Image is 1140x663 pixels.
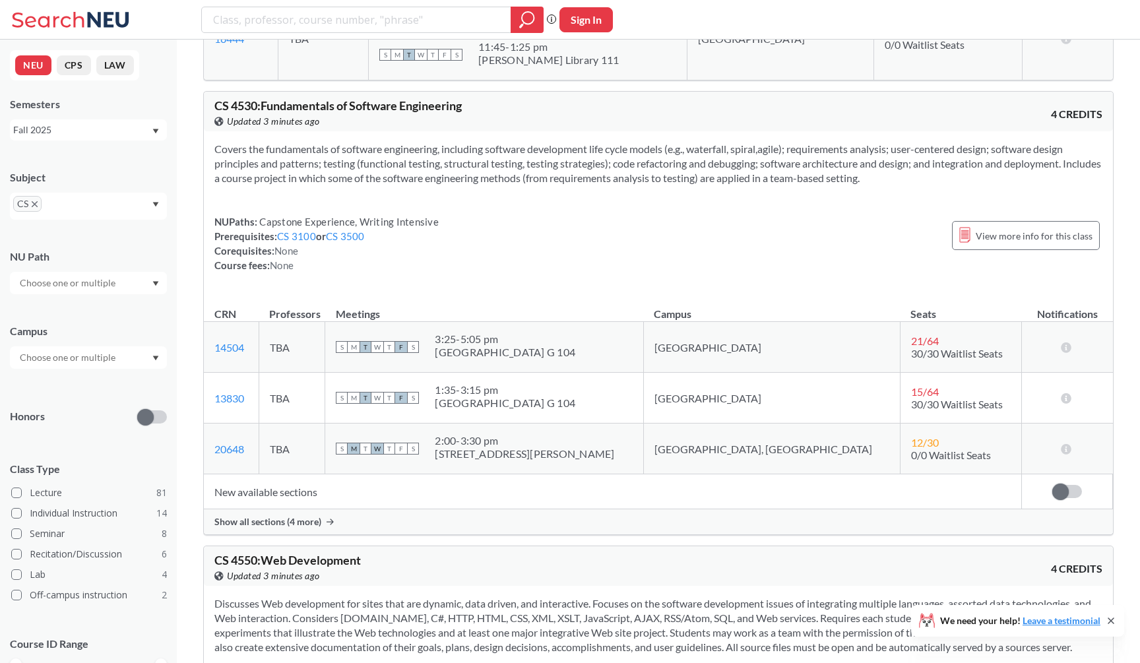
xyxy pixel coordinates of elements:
[371,392,383,404] span: W
[348,392,360,404] span: M
[10,170,167,185] div: Subject
[214,307,236,321] div: CRN
[326,230,365,242] a: CS 3500
[383,392,395,404] span: T
[204,509,1113,534] div: Show all sections (4 more)
[32,201,38,207] svg: X to remove pill
[559,7,613,32] button: Sign In
[259,294,325,322] th: Professors
[10,119,167,141] div: Fall 2025Dropdown arrow
[643,322,900,373] td: [GEOGRAPHIC_DATA]
[11,586,167,604] label: Off-campus instruction
[11,525,167,542] label: Seminar
[407,443,419,455] span: S
[435,383,575,396] div: 1:35 - 3:15 pm
[976,228,1092,244] span: View more info for this class
[1022,294,1113,322] th: Notifications
[325,294,643,322] th: Meetings
[435,346,575,359] div: [GEOGRAPHIC_DATA] G 104
[911,449,991,461] span: 0/0 Waitlist Seats
[152,281,159,286] svg: Dropdown arrow
[227,114,320,129] span: Updated 3 minutes ago
[227,569,320,583] span: Updated 3 minutes ago
[11,505,167,522] label: Individual Instruction
[156,486,167,500] span: 81
[13,196,42,212] span: CSX to remove pill
[214,516,321,528] span: Show all sections (4 more)
[391,49,403,61] span: M
[214,392,244,404] a: 13830
[13,123,151,137] div: Fall 2025
[11,566,167,583] label: Lab
[10,409,45,424] p: Honors
[96,55,134,75] button: LAW
[259,373,325,424] td: TBA
[371,341,383,353] span: W
[336,443,348,455] span: S
[911,436,939,449] span: 12 / 30
[259,322,325,373] td: TBA
[10,193,167,220] div: CSX to remove pillDropdown arrow
[360,443,371,455] span: T
[403,49,415,61] span: T
[10,346,167,369] div: Dropdown arrow
[11,546,167,563] label: Recitation/Discussion
[10,324,167,338] div: Campus
[383,341,395,353] span: T
[885,38,965,51] span: 0/0 Waitlist Seats
[383,443,395,455] span: T
[439,49,451,61] span: F
[214,214,439,272] div: NUPaths: Prerequisites: or Corequisites: Course fees:
[451,49,462,61] span: S
[435,396,575,410] div: [GEOGRAPHIC_DATA] G 104
[415,49,427,61] span: W
[940,616,1100,625] span: We need your help!
[11,484,167,501] label: Lecture
[395,392,407,404] span: F
[395,443,407,455] span: F
[152,202,159,207] svg: Dropdown arrow
[214,443,244,455] a: 20648
[911,334,939,347] span: 21 / 64
[10,97,167,111] div: Semesters
[643,424,900,474] td: [GEOGRAPHIC_DATA], [GEOGRAPHIC_DATA]
[15,55,51,75] button: NEU
[1051,561,1102,576] span: 4 CREDITS
[214,142,1102,185] section: Covers the fundamentals of software engineering, including software development life cycle models...
[214,553,361,567] span: CS 4550 : Web Development
[270,259,294,271] span: None
[162,526,167,541] span: 8
[435,434,614,447] div: 2:00 - 3:30 pm
[10,272,167,294] div: Dropdown arrow
[427,49,439,61] span: T
[257,216,439,228] span: Capstone Experience, Writing Intensive
[214,98,462,113] span: CS 4530 : Fundamentals of Software Engineering
[10,637,167,652] p: Course ID Range
[643,294,900,322] th: Campus
[336,341,348,353] span: S
[379,49,391,61] span: S
[13,350,124,365] input: Choose one or multiple
[156,506,167,521] span: 14
[212,9,501,31] input: Class, professor, course number, "phrase"
[274,245,298,257] span: None
[407,341,419,353] span: S
[360,392,371,404] span: T
[162,567,167,582] span: 4
[371,443,383,455] span: W
[13,275,124,291] input: Choose one or multiple
[511,7,544,33] div: magnifying glass
[152,356,159,361] svg: Dropdown arrow
[277,230,316,242] a: CS 3100
[360,341,371,353] span: T
[10,462,167,476] span: Class Type
[911,385,939,398] span: 15 / 64
[214,341,244,354] a: 14504
[643,373,900,424] td: [GEOGRAPHIC_DATA]
[478,53,619,67] div: [PERSON_NAME] Library 111
[162,588,167,602] span: 2
[336,392,348,404] span: S
[478,40,619,53] div: 11:45 - 1:25 pm
[911,398,1003,410] span: 30/30 Waitlist Seats
[1051,107,1102,121] span: 4 CREDITS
